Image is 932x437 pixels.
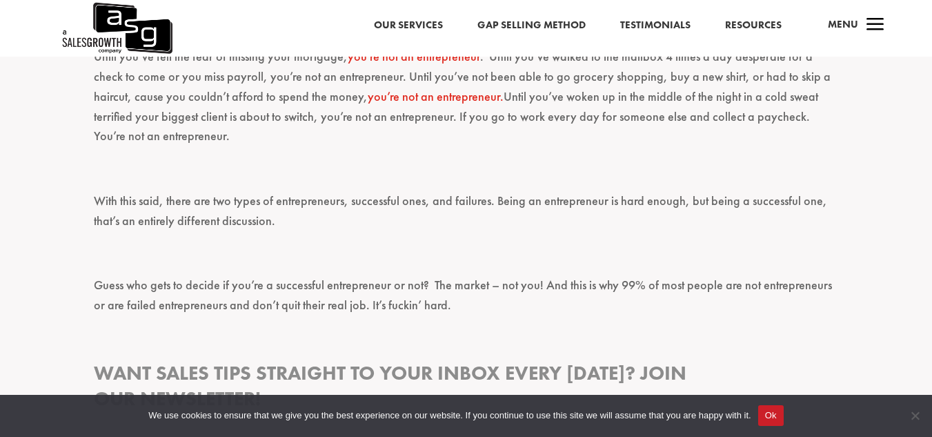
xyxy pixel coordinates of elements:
[725,17,782,35] a: Resources
[374,17,443,35] a: Our Services
[368,88,504,104] a: you’re not an entrepreneur.
[828,17,858,31] span: Menu
[94,275,839,328] p: Guess who gets to decide if you’re a successful entrepreneur or not? The market – not you! And th...
[862,12,889,39] span: a
[477,17,586,35] a: Gap Selling Method
[758,405,784,426] button: Ok
[148,409,751,423] span: We use cookies to ensure that we give you the best experience on our website. If you continue to ...
[94,360,839,419] h3: Want Sales Tips Straight to Your Inbox Every [DATE]? Join Our Newsletter!
[94,191,839,244] p: With this said, there are two types of entrepreneurs, successful ones, and failures. Being an ent...
[620,17,691,35] a: Testimonials
[908,409,922,423] span: No
[94,47,839,159] p: Until you’ve felt the fear of missing your mortgage, . Until you’ve walked to the mailbox 4 times...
